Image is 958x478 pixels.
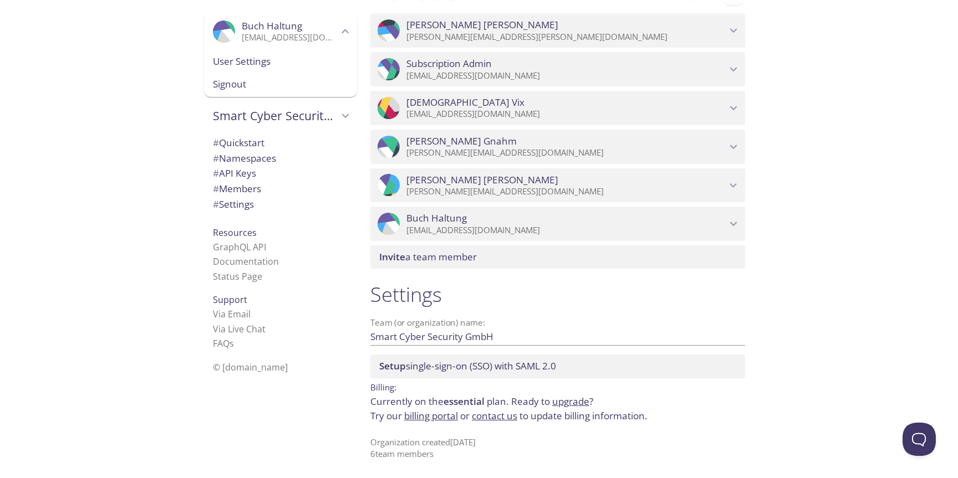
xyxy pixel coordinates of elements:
[370,354,745,378] div: Setup SSO
[406,32,726,43] p: [PERSON_NAME][EMAIL_ADDRESS][PERSON_NAME][DOMAIN_NAME]
[204,197,357,212] div: Team Settings
[204,101,357,130] div: Smart Cyber Security GmbH
[213,167,256,179] span: API Keys
[213,108,338,124] span: Smart Cyber Security GmbH
[370,13,745,48] div: Stefan Fenn
[213,198,254,210] span: Settings
[213,294,247,306] span: Support
[204,135,357,151] div: Quickstart
[406,96,524,109] span: [DEMOGRAPHIC_DATA] Vix
[213,308,251,320] a: Via Email
[406,109,726,120] p: [EMAIL_ADDRESS][DOMAIN_NAME]
[213,136,264,149] span: Quickstart
[204,50,357,73] div: User Settings
[379,359,556,372] span: single-sign-on (SSO) with SAML 2.0
[213,198,219,210] span: #
[370,245,745,269] div: Invite a team member
[204,13,357,50] div: Buch Haltung
[406,19,558,31] span: [PERSON_NAME] [PERSON_NAME]
[406,70,726,81] p: [EMAIL_ADDRESS][DOMAIN_NAME]
[213,152,219,165] span: #
[406,58,492,70] span: Subscription Admin
[370,409,648,422] span: Try our or to update billing information.
[204,181,357,197] div: Members
[213,182,219,195] span: #
[213,270,262,282] a: Status Page
[379,250,405,263] span: Invite
[370,130,745,164] div: Benjamin Gnahm
[370,52,745,86] div: Subscription Admin
[213,255,279,268] a: Documentation
[406,186,726,197] p: [PERSON_NAME][EMAIL_ADDRESS][DOMAIN_NAME]
[204,166,357,181] div: API Keys
[511,395,593,408] span: Ready to ?
[379,250,477,263] span: a team member
[370,91,745,125] div: Christian Vix
[404,409,458,422] a: billing portal
[213,323,266,335] a: Via Live Chat
[213,337,234,349] a: FAQ
[370,282,745,307] h1: Settings
[204,73,357,97] div: Signout
[370,168,745,203] div: Christoph Böhner-Figas
[213,152,276,165] span: Namespaces
[242,32,338,43] p: [EMAIL_ADDRESS][DOMAIN_NAME]
[213,241,266,253] a: GraphQL API
[213,227,257,239] span: Resources
[213,167,219,179] span: #
[213,182,261,195] span: Members
[406,174,558,186] span: [PERSON_NAME] [PERSON_NAME]
[213,77,348,91] span: Signout
[370,207,745,241] div: Buch Haltung
[406,225,726,236] p: [EMAIL_ADDRESS][DOMAIN_NAME]
[213,54,348,69] span: User Settings
[444,395,485,408] span: essential
[230,337,234,349] span: s
[903,423,936,456] iframe: Help Scout Beacon - Open
[242,19,302,32] span: Buch Haltung
[204,151,357,166] div: Namespaces
[406,135,517,147] span: [PERSON_NAME] Gnahm
[379,359,406,372] span: Setup
[370,436,745,460] p: Organization created [DATE] 6 team member s
[213,136,219,149] span: #
[370,318,486,327] label: Team (or organization) name:
[472,409,517,422] a: contact us
[370,394,745,423] p: Currently on the plan.
[213,361,288,373] span: © [DOMAIN_NAME]
[552,395,589,408] a: upgrade
[370,378,745,394] p: Billing:
[406,212,467,224] span: Buch Haltung
[406,147,726,158] p: [PERSON_NAME][EMAIL_ADDRESS][DOMAIN_NAME]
